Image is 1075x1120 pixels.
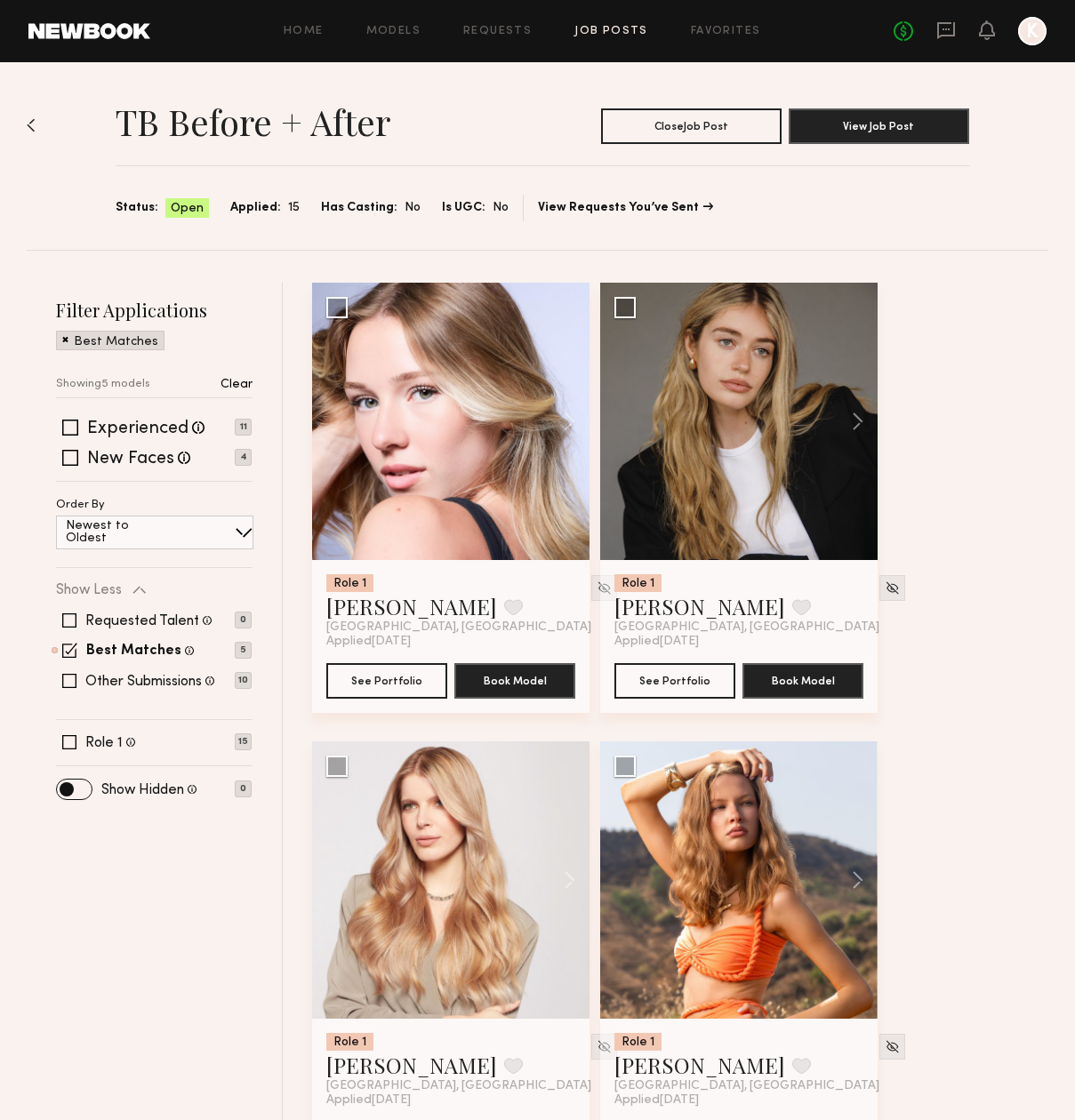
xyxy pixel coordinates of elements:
div: Role 1 [326,1033,373,1051]
p: 5 [235,642,252,659]
span: 15 [288,198,300,218]
div: Applied [DATE] [326,635,575,649]
a: [PERSON_NAME] [614,1051,785,1079]
div: Applied [DATE] [326,1093,575,1108]
span: Open [171,200,204,218]
button: Book Model [742,663,863,699]
p: Clear [221,379,253,391]
p: 11 [235,419,252,436]
span: [GEOGRAPHIC_DATA], [GEOGRAPHIC_DATA] [326,1079,591,1093]
a: View Requests You’ve Sent [538,202,713,214]
img: Unhide Model [885,1039,900,1054]
img: Back to previous page [27,118,36,132]
a: Requests [463,26,532,37]
a: [PERSON_NAME] [326,1051,497,1079]
img: Unhide Model [597,580,612,596]
label: Show Hidden [101,783,184,797]
span: No [405,198,421,218]
img: Unhide Model [885,580,900,596]
a: Models [366,26,421,37]
label: Best Matches [86,644,181,659]
button: Book Model [454,663,575,699]
span: [GEOGRAPHIC_DATA], [GEOGRAPHIC_DATA] [614,1079,879,1093]
img: Unhide Model [597,1039,612,1054]
span: Has Casting: [321,198,397,218]
span: Is UGC: [442,198,485,218]
label: Other Submissions [85,675,202,689]
span: Applied: [230,198,281,218]
label: Role 1 [85,736,123,750]
p: 10 [235,672,252,689]
h1: TB Before + After [116,100,390,144]
span: Status: [116,198,158,218]
p: 15 [235,733,252,750]
button: View Job Post [789,108,969,144]
h2: Filter Applications [56,298,253,322]
p: 4 [235,449,252,466]
a: [PERSON_NAME] [326,592,497,620]
label: Requested Talent [85,614,199,628]
a: Favorites [691,26,761,37]
p: Show Less [56,583,122,597]
p: Showing 5 models [56,379,150,390]
span: [GEOGRAPHIC_DATA], [GEOGRAPHIC_DATA] [614,620,879,635]
a: Book Model [454,672,575,687]
a: K [1018,17,1047,45]
span: [GEOGRAPHIC_DATA], [GEOGRAPHIC_DATA] [326,620,591,635]
span: No [493,198,509,218]
a: Home [284,26,324,37]
label: Experienced [87,420,189,438]
p: Best Matches [74,336,158,348]
button: See Portfolio [614,663,735,699]
div: Applied [DATE] [614,635,863,649]
div: Role 1 [326,574,373,592]
a: Job Posts [574,26,648,37]
p: Newest to Oldest [66,520,172,545]
p: 0 [235,612,252,628]
div: Applied [DATE] [614,1093,863,1108]
p: 0 [235,780,252,797]
a: [PERSON_NAME] [614,592,785,620]
a: Book Model [742,672,863,687]
button: See Portfolio [326,663,447,699]
p: Order By [56,500,105,511]
label: New Faces [87,451,174,468]
div: Role 1 [614,1033,662,1051]
div: Role 1 [614,574,662,592]
button: CloseJob Post [601,108,782,144]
